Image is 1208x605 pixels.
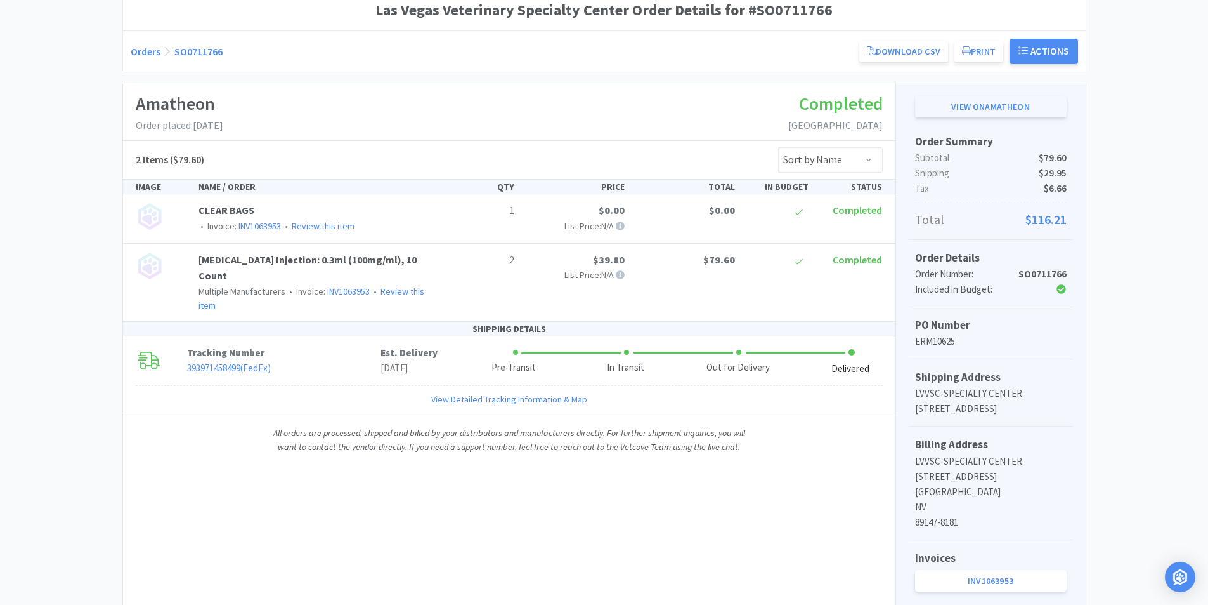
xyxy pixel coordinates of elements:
[524,268,625,282] p: List Price: N/A
[915,515,1067,530] p: 89147-8181
[1018,268,1067,280] strong: SO0711766
[915,267,1016,282] div: Order Number:
[187,345,380,361] p: Tracking Number
[915,133,1067,150] h5: Order Summary
[915,369,1067,386] h5: Shipping Address
[136,117,223,134] p: Order placed: [DATE]
[292,220,354,232] a: Review this item
[1165,562,1195,592] div: Open Intercom Messenger
[519,180,630,194] div: PRICE
[915,454,1067,469] p: LVVSC-SPECIALTY CENTER
[273,427,745,453] i: All orders are processed, shipped and billed by your distributors and manufacturers directly. For...
[915,249,1067,267] h5: Order Details
[123,322,895,336] div: SHIPPING DETAILS
[446,180,519,194] div: QTY
[607,361,644,375] div: In Transit
[431,392,587,406] a: View Detailed Tracking Information & Map
[833,253,882,266] span: Completed
[198,204,254,216] span: CLEAR BAGS
[915,570,1067,592] a: INV1063953
[954,41,1003,62] button: Print
[136,90,223,118] h1: Amatheon
[833,204,882,216] span: Completed
[451,203,514,219] p: 1
[915,166,1067,181] p: Shipping
[131,180,194,194] div: IMAGE
[915,334,1067,349] p: ERM10625
[285,286,370,297] span: Invoice:
[238,220,281,232] a: INV1063953
[788,117,883,134] p: [GEOGRAPHIC_DATA]
[915,500,1067,515] p: NV
[915,484,1067,500] p: [GEOGRAPHIC_DATA]
[131,45,160,58] a: Orders
[283,220,290,232] span: •
[915,436,1067,453] h5: Billing Address
[915,209,1067,230] p: Total
[703,253,735,266] span: $79.60
[187,362,271,374] a: 393971458499(FedEx)
[915,550,1067,567] h5: Invoices
[174,45,223,58] a: SO0711766
[799,92,883,115] span: Completed
[593,253,625,266] span: $39.80
[915,317,1067,334] h5: PO Number
[1044,181,1067,196] span: $6.66
[491,361,536,375] div: Pre-Transit
[287,286,294,297] span: •
[380,361,438,376] p: [DATE]
[859,41,948,62] a: Download CSV
[136,153,168,166] span: 2 Items
[915,386,1067,416] p: LVVSC-SPECIALTY CENTER [STREET_ADDRESS]
[198,220,205,232] span: •
[1025,209,1067,230] span: $116.21
[831,362,869,376] div: Delivered
[915,150,1067,166] p: Subtotal
[198,286,285,297] span: Multiple Manufacturers
[1039,150,1067,166] span: $79.60
[136,152,204,168] h5: ($79.60)
[193,180,446,194] div: NAME / ORDER
[524,219,625,233] p: List Price: N/A
[814,180,887,194] div: STATUS
[706,361,770,375] div: Out for Delivery
[599,204,625,216] span: $0.00
[1039,166,1067,181] span: $29.95
[136,252,164,280] img: no_image.png
[372,286,379,297] span: •
[915,469,1067,484] p: [STREET_ADDRESS]
[451,252,514,269] p: 2
[915,181,1067,196] p: Tax
[198,253,417,283] a: [MEDICAL_DATA] Injection: 0.3ml (100mg/ml), 10 Count
[915,96,1067,117] a: View onAmatheon
[136,203,164,230] img: no_image.png
[915,282,1016,297] div: Included in Budget:
[630,180,740,194] div: TOTAL
[380,345,438,361] p: Est. Delivery
[198,220,281,232] span: Invoice:
[1010,39,1078,64] button: Actions
[327,286,370,297] a: INV1063953
[709,204,735,216] span: $0.00
[740,180,814,194] div: IN BUDGET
